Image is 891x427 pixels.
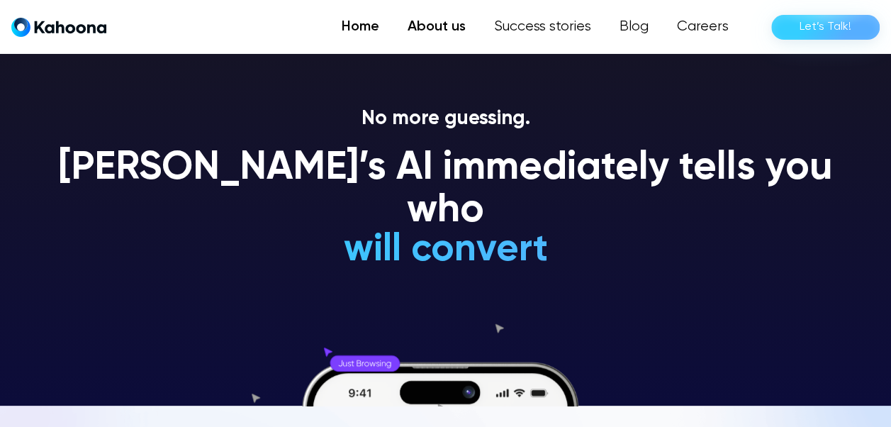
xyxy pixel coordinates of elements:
[327,13,393,41] a: Home
[11,17,106,38] a: home
[393,13,480,41] a: About us
[45,148,846,232] h1: [PERSON_NAME]’s AI immediately tells you who
[800,16,851,38] div: Let’s Talk!
[45,107,846,131] p: No more guessing.
[339,360,391,368] g: Just Browsing
[771,15,880,40] a: Let’s Talk!
[480,13,605,41] a: Success stories
[663,13,743,41] a: Careers
[237,229,654,271] h1: will convert
[605,13,663,41] a: Blog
